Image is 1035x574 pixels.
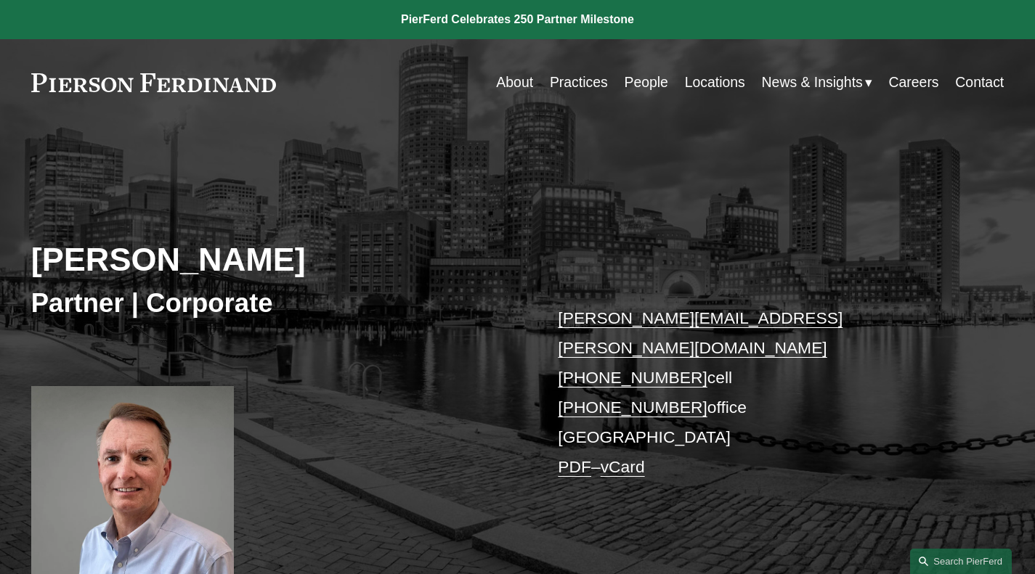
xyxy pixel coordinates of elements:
[558,308,843,357] a: [PERSON_NAME][EMAIL_ADDRESS][PERSON_NAME][DOMAIN_NAME]
[558,398,707,417] a: [PHONE_NUMBER]
[955,68,1004,97] a: Contact
[31,287,518,319] h3: Partner | Corporate
[910,549,1012,574] a: Search this site
[624,68,667,97] a: People
[31,240,518,280] h2: [PERSON_NAME]
[550,68,608,97] a: Practices
[558,368,707,387] a: [PHONE_NUMBER]
[558,303,963,483] p: cell office [GEOGRAPHIC_DATA] –
[685,68,745,97] a: Locations
[762,68,872,97] a: folder dropdown
[762,70,863,95] span: News & Insights
[496,68,533,97] a: About
[558,457,591,476] a: PDF
[889,68,939,97] a: Careers
[601,457,645,476] a: vCard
